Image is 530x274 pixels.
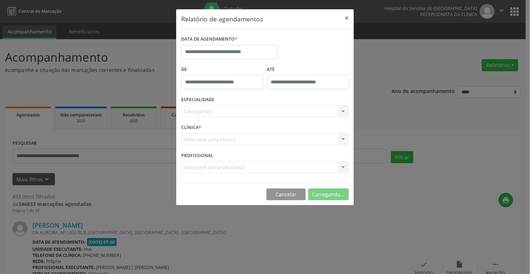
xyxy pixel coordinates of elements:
[181,64,263,75] label: De
[181,34,237,45] label: DATA DE AGENDAMENTO
[340,9,354,27] button: Close
[266,188,306,201] button: Cancelar
[181,14,263,24] h5: Relatório de agendamentos
[181,94,214,105] label: ESPECIALIDADE
[267,64,349,75] label: ATÉ
[181,122,201,133] label: CLÍNICA
[181,150,213,161] label: PROFISSIONAL
[308,188,349,201] button: Carregando...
